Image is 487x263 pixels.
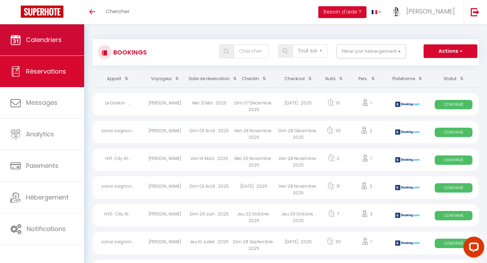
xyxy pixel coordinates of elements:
[458,234,487,263] iframe: LiveChat chat widget
[26,98,57,107] span: Messages
[320,70,347,87] th: Sort by nights
[27,224,66,233] span: Notifications
[92,70,143,87] th: Sort by rentals
[386,70,428,87] th: Sort by channel
[21,6,63,18] img: Super Booking
[106,8,130,15] span: Chercher
[26,161,59,170] span: Paiements
[112,44,147,60] h3: Bookings
[143,70,187,87] th: Sort by guest
[26,193,69,202] span: Hébergement
[26,67,66,76] span: Réservations
[26,35,62,44] span: Calendriers
[406,7,455,16] span: [PERSON_NAME]
[187,70,231,87] th: Sort by booking date
[26,130,54,138] span: Analytics
[347,70,386,87] th: Sort by people
[471,8,479,16] img: logout
[424,44,477,58] button: Actions
[337,44,406,58] button: Filtrer par hébergement
[318,6,366,18] button: Besoin d'aide ?
[231,70,276,87] th: Sort by checkin
[391,6,402,17] img: ...
[234,44,269,58] input: Chercher
[428,70,479,87] th: Sort by status
[276,70,320,87] th: Sort by checkout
